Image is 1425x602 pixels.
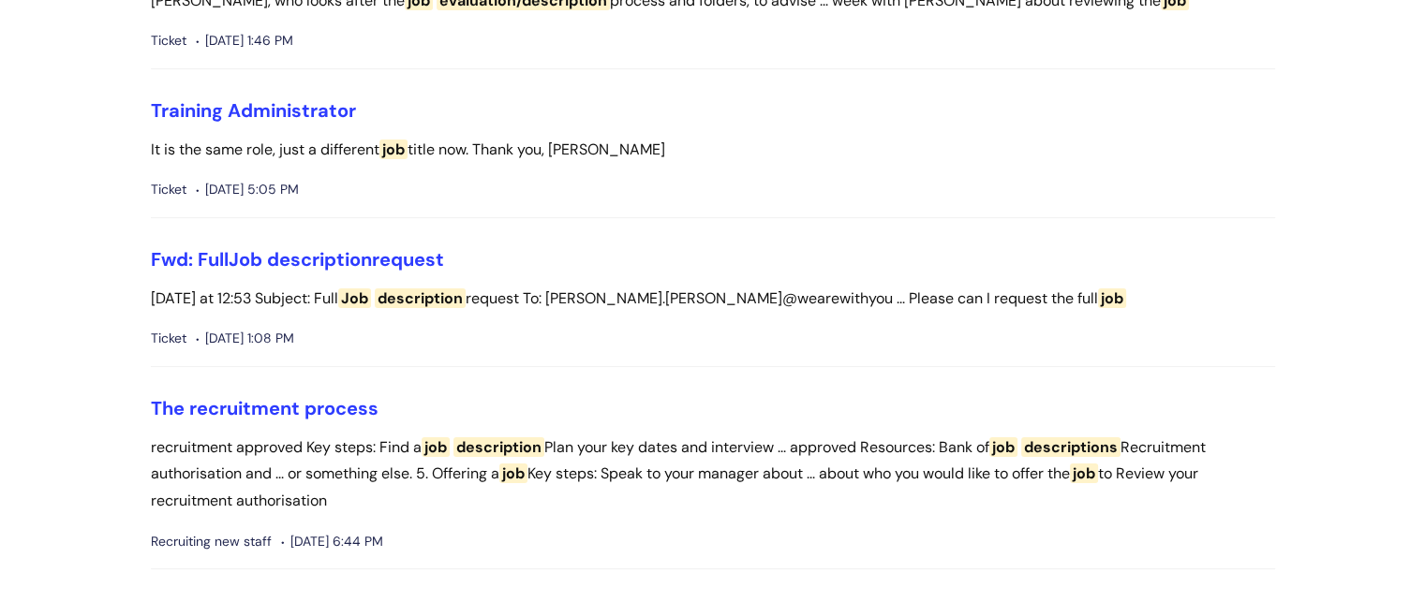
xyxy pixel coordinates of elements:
span: [DATE] 6:44 PM [281,530,383,553]
span: Ticket [151,327,186,350]
span: description [453,437,544,457]
span: Job [338,288,371,308]
span: job [1098,288,1126,308]
span: Job [229,247,262,272]
a: The recruitment process [151,396,379,420]
span: [DATE] 5:05 PM [196,178,299,201]
span: job [379,139,408,159]
span: job [499,463,527,483]
p: [DATE] at 12:53 Subject: Full request To: [PERSON_NAME].[PERSON_NAME]@wearewithyou ... Please can... [151,286,1275,313]
span: description [375,288,466,308]
span: descriptions [1021,437,1121,457]
p: recruitment approved Key steps: Find a Plan your key dates and interview ... approved Resources: ... [151,434,1275,515]
span: job [1070,463,1098,483]
span: Recruiting new staff [151,530,272,553]
a: Fwd: FullJob descriptionrequest [151,247,444,272]
span: description [267,247,372,272]
p: It is the same role, just a different title now. Thank you, [PERSON_NAME] [151,137,1275,164]
span: [DATE] 1:46 PM [196,29,293,52]
span: Ticket [151,178,186,201]
span: job [989,437,1017,457]
span: Ticket [151,29,186,52]
span: job [422,437,450,457]
a: Training Administrator [151,98,356,123]
span: [DATE] 1:08 PM [196,327,294,350]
